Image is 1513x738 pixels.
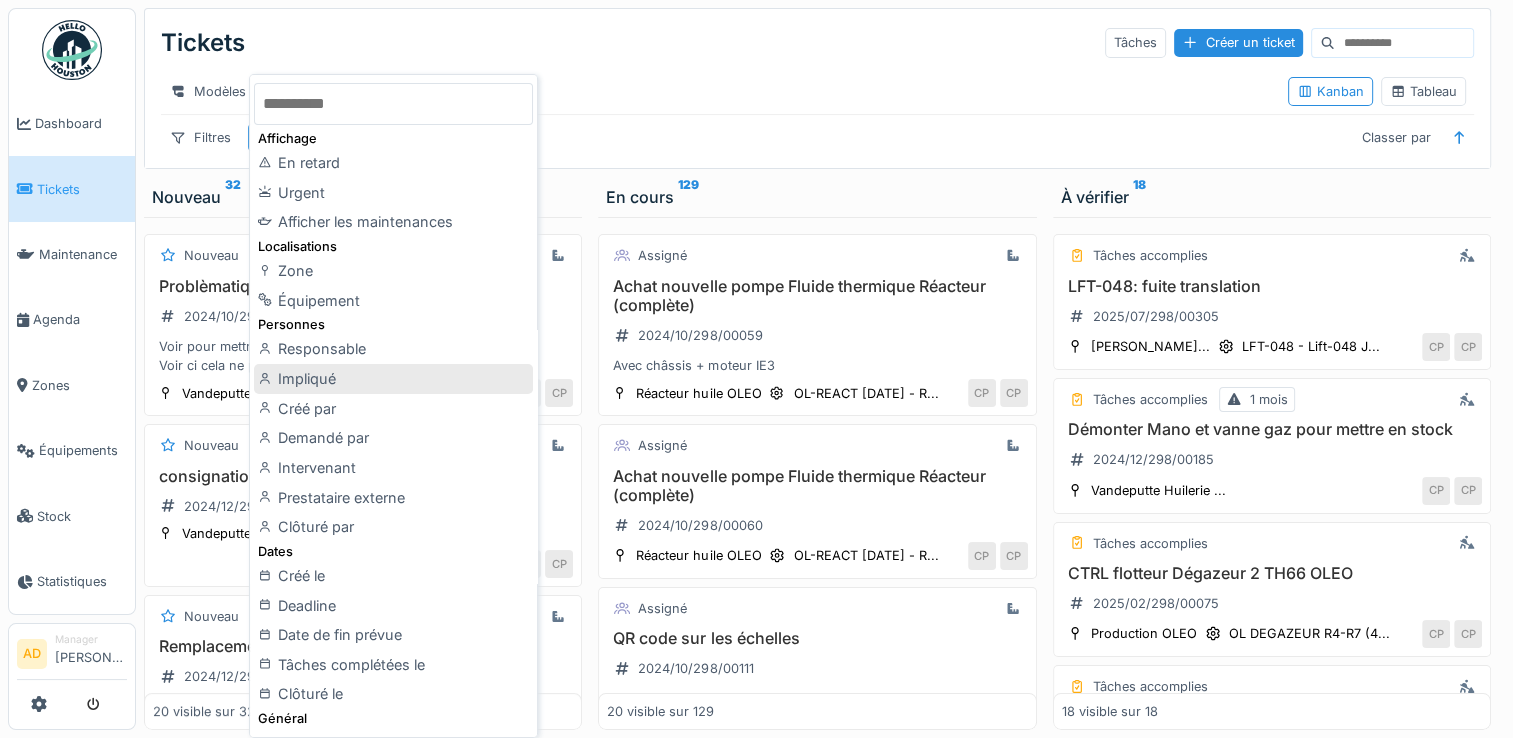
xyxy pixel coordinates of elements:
div: Assigné [638,436,687,455]
div: [PERSON_NAME]... [1091,337,1210,356]
div: Vandeputte Huilerie ... [1091,481,1226,500]
span: Stock [37,507,127,526]
div: Personnes [254,315,532,334]
div: 2025/02/298/00075 [1093,594,1219,613]
span: Maintenance [39,245,127,264]
h3: CTRL flotteur Dégazeur 2 TH66 OLEO [1062,564,1482,583]
div: Afficher les maintenances [254,207,532,237]
div: 18 visible sur 18 [1062,702,1158,721]
div: Tâches accomplies [1093,534,1208,553]
div: Classer par [1353,123,1440,152]
div: Tâches accomplies [1093,677,1208,696]
div: OL-REACT [DATE] - R... [793,384,938,403]
div: Tâches [1105,28,1166,57]
sup: 32 [225,185,241,209]
div: Assigné [638,599,687,618]
div: 2025/07/298/00305 [1093,307,1219,326]
div: Kanban [1297,82,1364,101]
div: CP [1454,620,1482,648]
div: Créer un ticket [1174,29,1303,56]
div: Créé par [254,394,532,424]
sup: 129 [678,185,699,209]
div: Dates [254,542,532,561]
div: Nouveau [184,607,239,626]
div: Nouveau [152,185,574,209]
div: Prestataire externe [254,483,532,513]
div: En cours [606,185,1028,209]
div: 2024/12/298/00124 [184,497,305,516]
div: Nouveau [184,436,239,455]
h3: Achat nouvelle pompe Fluide thermique Réacteur (complète) [607,277,1027,315]
div: 1 mois [1250,390,1288,409]
div: CP [1000,379,1028,407]
div: CP [1454,477,1482,505]
span: Dashboard [35,114,127,133]
div: CP [1422,333,1450,361]
h3: Achat nouvelle pompe Fluide thermique Réacteur (complète) [607,467,1027,505]
div: À vérifier [1061,185,1483,209]
div: OL-REACT [DATE] - R... [793,546,938,565]
h3: consignations des silos [153,467,573,486]
div: CP [968,542,996,570]
li: [PERSON_NAME] [55,632,127,675]
div: Deadline [254,591,532,621]
div: Tickets [161,17,245,69]
div: En retard [254,148,532,178]
span: Tickets [37,180,127,199]
div: Urgent [254,178,532,208]
div: Tâches complétées le [254,650,532,680]
span: Équipements [39,441,127,460]
div: Production OLEO [1091,624,1197,643]
div: 2024/12/298/00125 [184,667,305,686]
h3: Remplacement porte H07 [153,637,573,656]
div: 2024/12/298/00185 [1093,450,1214,469]
span: Agenda [33,310,127,329]
div: CP [1422,477,1450,505]
div: CP [1422,620,1450,648]
h3: QR code sur les échelles [607,629,1027,648]
div: Réacteur huile OLEO [636,384,761,403]
div: Réacteur huile OLEO [636,546,761,565]
div: Tâches accomplies [1093,246,1208,265]
div: CP [545,379,573,407]
div: Intervenant [254,453,532,483]
div: Manager [55,632,127,647]
div: Créer et installer des QR code pour les échelles. Oléo et Huilerie [607,690,1027,709]
div: Assigné [638,246,687,265]
div: CP [545,550,573,578]
div: 20 visible sur 129 [607,702,714,721]
div: 2024/10/298/00059 [638,326,762,345]
div: Créé le [254,561,532,591]
div: 20 visible sur 32 [153,702,255,721]
div: CP [968,379,996,407]
div: Affichage [254,129,532,148]
h3: Problèmatique déchirement poche [153,277,573,296]
div: Tâches accomplies [1093,390,1208,409]
div: Modèles [161,77,255,106]
div: Vandeputte Huilerie ... [182,384,317,403]
div: CP [1454,333,1482,361]
sup: 18 [1133,185,1146,209]
div: Impliqué [254,364,532,394]
span: Statistiques [37,572,127,591]
div: Nouveau [184,246,239,265]
div: Date de fin prévue [254,620,532,650]
div: Clôturé par [254,512,532,542]
div: Équipement [254,286,532,316]
div: 2024/10/298/00060 [638,516,762,535]
div: Vandeputte Huilerie ... [182,524,317,543]
div: OL DEGAZEUR R4-R7 (4... [1229,624,1390,643]
div: Clôturé le [254,679,532,709]
div: Voir pour mettre en recirculation. Voir ci cela ne pose pas de problème de débordement. Programma... [153,337,573,375]
div: 2024/10/298/00067 [184,307,307,326]
li: AD [17,639,47,669]
h3: Démonter Mano et vanne gaz pour mettre en stock [1062,420,1482,439]
div: LFT-048 - Lift-048 J... [1242,337,1380,356]
div: Filtres [161,123,240,152]
div: Général [254,709,532,728]
div: Avec châssis + moteur IE3 [607,356,1027,375]
div: Tableau [1390,82,1457,101]
div: Localisations [254,237,532,256]
div: Zone [254,256,532,286]
span: Zones [32,376,127,395]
